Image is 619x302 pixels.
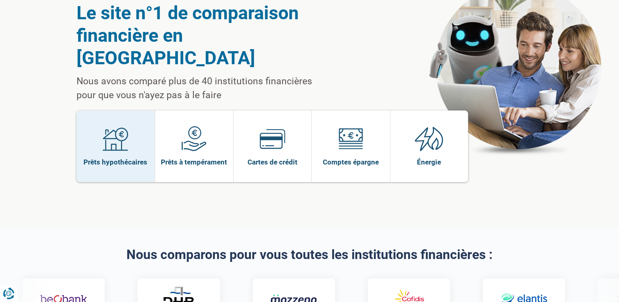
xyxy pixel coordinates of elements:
[77,110,155,182] a: Prêts hypothécaires Prêts hypothécaires
[417,158,441,167] span: Énergie
[77,248,543,262] h2: Nous comparons pour vous toutes les institutions financières :
[248,158,297,167] span: Cartes de crédit
[312,110,390,182] a: Comptes épargne Comptes épargne
[338,126,363,151] img: Comptes épargne
[390,110,468,182] a: Énergie Énergie
[155,110,233,182] a: Prêts à tempérament Prêts à tempérament
[234,110,312,182] a: Cartes de crédit Cartes de crédit
[323,158,379,167] span: Comptes épargne
[77,74,333,102] p: Nous avons comparé plus de 40 institutions financières pour que vous n'ayez pas à le faire
[161,158,227,167] span: Prêts à tempérament
[83,158,147,167] span: Prêts hypothécaires
[181,126,207,151] img: Prêts à tempérament
[260,126,285,151] img: Cartes de crédit
[77,2,333,69] h1: Le site n°1 de comparaison financière en [GEOGRAPHIC_DATA]
[415,126,443,151] img: Énergie
[103,126,128,151] img: Prêts hypothécaires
